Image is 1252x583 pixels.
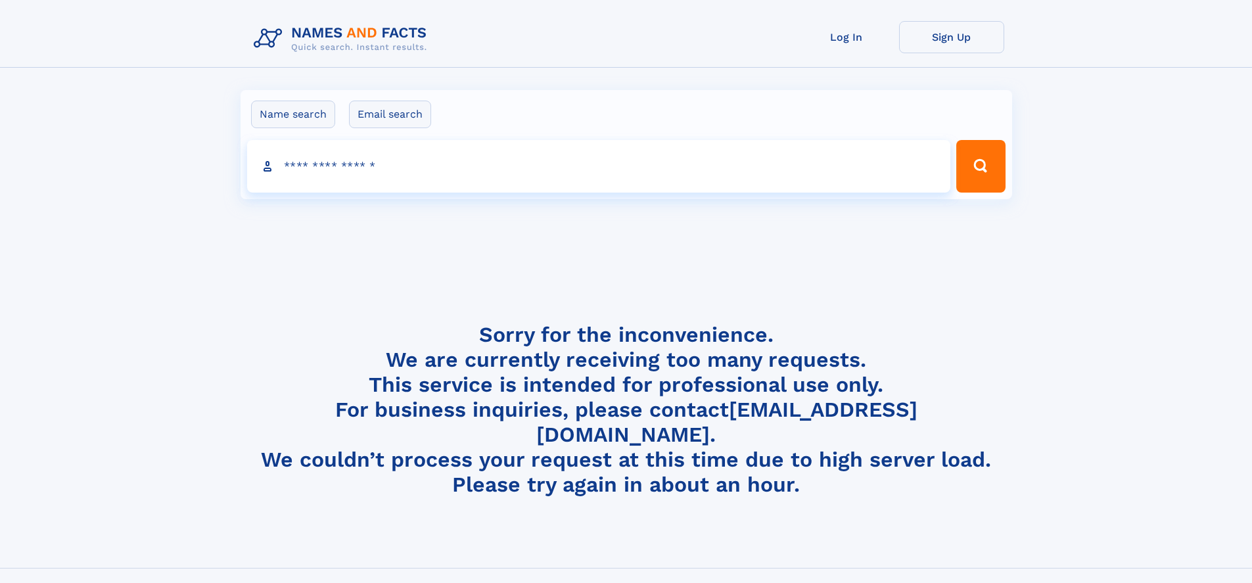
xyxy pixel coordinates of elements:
[248,21,438,57] img: Logo Names and Facts
[899,21,1004,53] a: Sign Up
[247,140,951,193] input: search input
[956,140,1005,193] button: Search Button
[251,101,335,128] label: Name search
[349,101,431,128] label: Email search
[248,322,1004,498] h4: Sorry for the inconvenience. We are currently receiving too many requests. This service is intend...
[536,397,917,447] a: [EMAIL_ADDRESS][DOMAIN_NAME]
[794,21,899,53] a: Log In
